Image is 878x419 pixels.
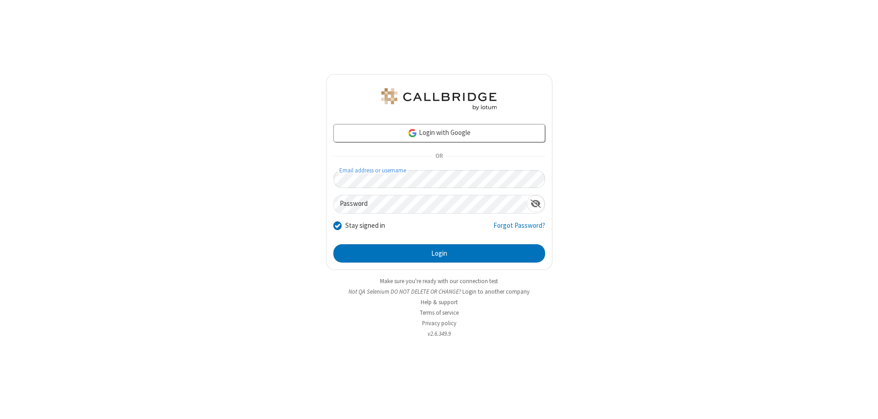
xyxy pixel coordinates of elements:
img: QA Selenium DO NOT DELETE OR CHANGE [380,88,498,110]
label: Stay signed in [345,220,385,231]
a: Forgot Password? [493,220,545,238]
span: OR [432,150,446,163]
a: Make sure you're ready with our connection test [380,277,498,285]
div: Show password [527,195,545,212]
button: Login [333,244,545,263]
li: Not QA Selenium DO NOT DELETE OR CHANGE? [326,287,552,296]
li: v2.6.349.9 [326,329,552,338]
a: Help & support [421,298,458,306]
a: Terms of service [420,309,459,317]
img: google-icon.png [407,128,418,138]
button: Login to another company [462,287,530,296]
input: Password [334,195,527,213]
input: Email address or username [333,170,545,188]
a: Login with Google [333,124,545,142]
a: Privacy policy [422,319,456,327]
